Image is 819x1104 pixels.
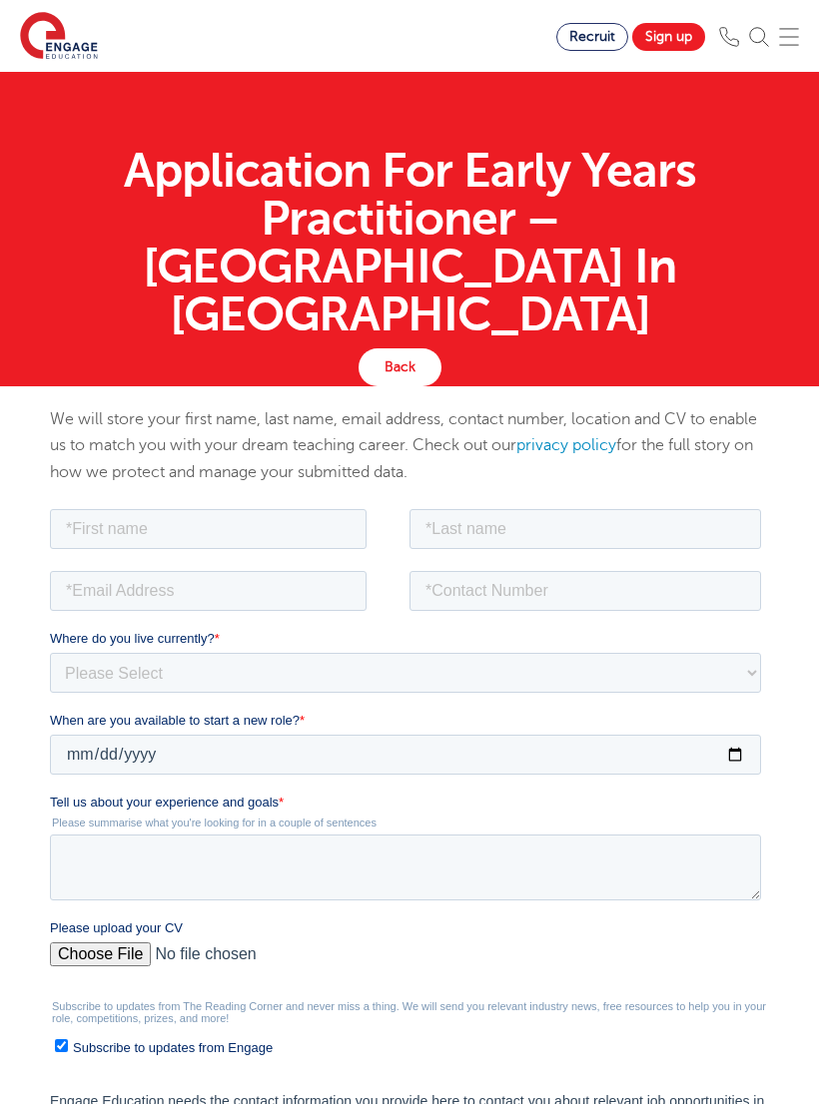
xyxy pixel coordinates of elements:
p: We will store your first name, last name, email address, contact number, location and CV to enabl... [50,406,769,485]
img: Engage Education [20,12,98,62]
a: Sign up [632,23,705,51]
img: Phone [719,27,739,47]
span: Recruit [569,29,615,44]
img: Mobile Menu [779,27,799,47]
a: Recruit [556,23,628,51]
a: privacy policy [516,436,616,454]
a: Back [359,348,441,386]
img: Search [749,27,769,47]
h1: Application For Early Years Practitioner – [GEOGRAPHIC_DATA] In [GEOGRAPHIC_DATA] [50,147,769,338]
